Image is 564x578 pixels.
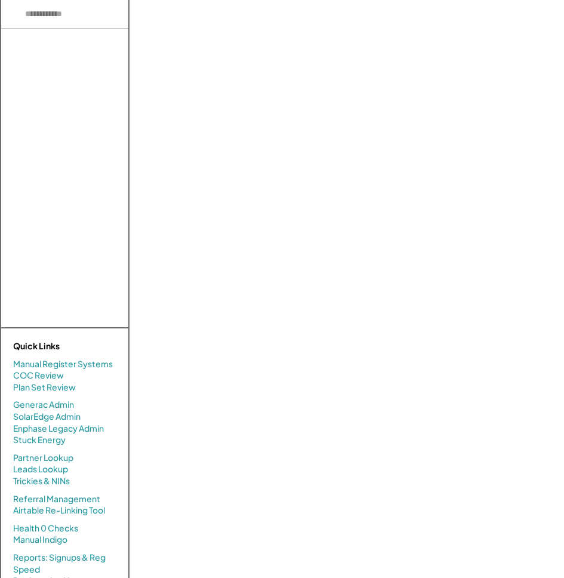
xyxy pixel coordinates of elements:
[13,399,74,411] a: Generac Admin
[13,534,67,546] a: Manual Indigo
[13,463,68,475] a: Leads Lookup
[13,452,73,464] a: Partner Lookup
[13,358,113,370] a: Manual Register Systems
[13,382,76,393] a: Plan Set Review
[13,411,81,423] a: SolarEdge Admin
[13,434,66,446] a: Stuck Energy
[13,505,105,516] a: Airtable Re-Linking Tool
[13,370,64,382] a: COC Review
[13,340,132,352] div: Quick Links
[13,522,78,534] a: Health 0 Checks
[13,475,70,487] a: Trickies & NINs
[13,423,104,435] a: Enphase Legacy Admin
[13,552,116,575] a: Reports: Signups & Reg Speed
[13,493,100,505] a: Referral Management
